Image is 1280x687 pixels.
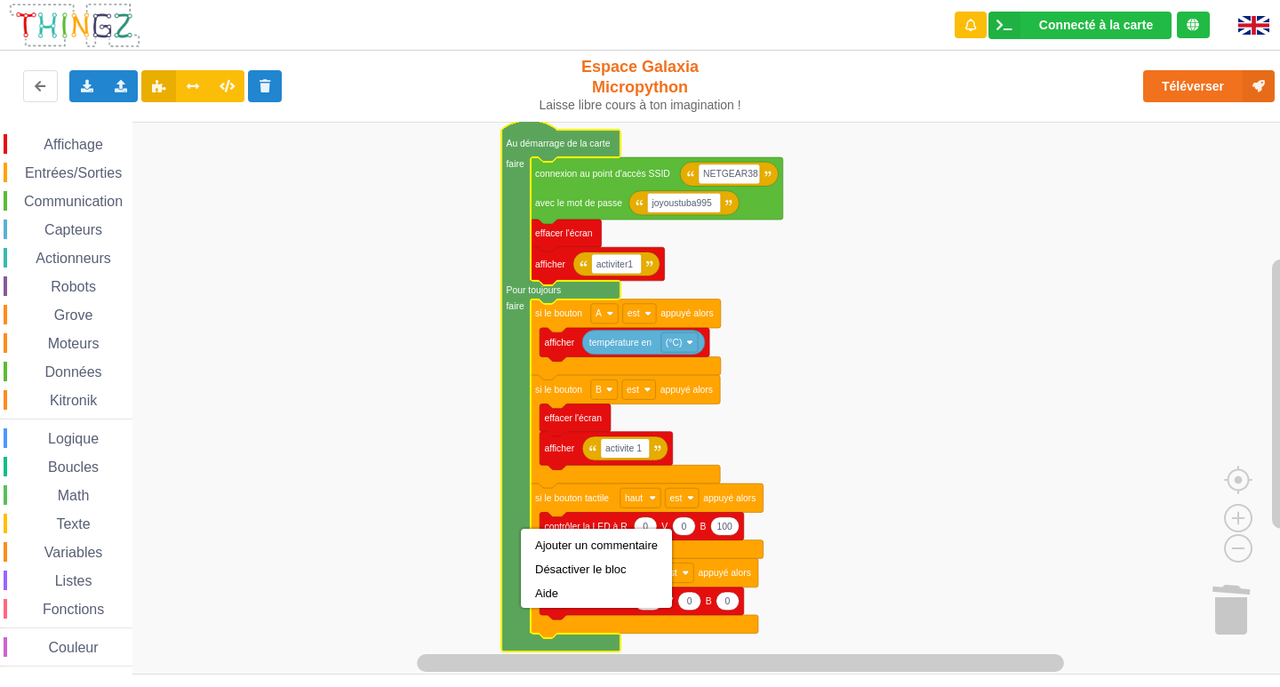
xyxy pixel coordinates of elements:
text: B [706,596,712,606]
text: appuyé alors [660,385,713,395]
span: Logique [45,431,101,446]
span: Entrées/Sorties [22,165,124,180]
text: 0 [643,522,648,531]
span: Math [55,488,92,503]
div: Aide [535,587,658,600]
text: B [596,385,602,395]
text: V [661,522,668,531]
img: thingz_logo.png [8,2,141,49]
text: appuyé alors [698,568,750,578]
text: si le bouton [535,385,582,395]
div: Désactiver le bloc [535,563,658,576]
text: contrôler la LED à R [544,522,627,531]
text: 0 [725,596,731,606]
img: gb.png [1238,16,1269,35]
text: appuyé alors [703,493,756,503]
div: Connecté à la carte [1039,19,1153,31]
text: haut [625,493,643,503]
span: Robots [48,279,99,294]
text: Pour toujours [506,285,561,295]
span: Capteurs [42,222,105,237]
button: Téléverser [1143,70,1275,102]
text: B [700,522,707,531]
text: Au démarrage de la carte [506,139,610,148]
text: connexion au point d'accès SSID [535,169,670,179]
div: Espace Galaxia Micropython [532,57,749,113]
div: Laisse libre cours à ton imagination ! [532,98,749,113]
text: NETGEAR38 [703,169,758,179]
text: joyoustuba995 [651,198,712,208]
span: Texte [53,516,92,531]
text: faire [506,301,524,311]
span: Communication [21,194,125,209]
text: 0 [681,522,686,531]
text: est [628,308,640,318]
text: est [670,493,683,503]
text: effacer l'écran [535,228,593,238]
text: activite 1 [605,443,642,453]
text: appuyé alors [660,308,713,318]
span: Boucles [45,459,101,475]
span: Actionneurs [33,251,114,266]
span: Variables [42,545,106,560]
div: Ta base fonctionne bien ! [988,12,1172,39]
text: si le bouton tactile [535,493,609,503]
text: activiter1 [596,260,634,269]
span: Couleur [46,640,101,655]
span: Moteurs [45,336,102,351]
text: effacer l'écran [544,413,602,423]
text: 100 [717,522,733,531]
span: Listes [52,573,95,588]
div: Tu es connecté au serveur de création de Thingz [1177,12,1210,38]
text: (°C) [666,338,683,347]
div: Ajouter un commentaire [535,539,658,552]
text: est [627,385,639,395]
text: température en [589,338,652,347]
text: 0 [687,596,692,606]
text: afficher [535,260,565,269]
text: si le bouton [535,308,582,318]
text: afficher [544,443,574,453]
span: Fonctions [40,602,107,617]
span: Grove [52,308,96,323]
span: Affichage [41,137,105,152]
span: Kitronik [47,393,100,408]
text: A [596,308,602,318]
text: faire [506,159,524,169]
text: afficher [544,338,574,347]
span: Données [43,364,105,379]
text: avec le mot de passe [535,198,622,208]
